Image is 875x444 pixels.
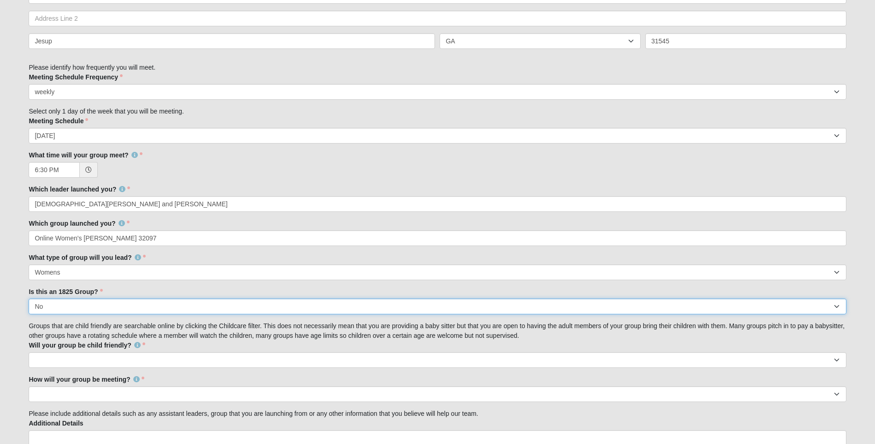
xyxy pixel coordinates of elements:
[29,150,142,160] label: What time will your group meet?
[29,419,83,428] label: Additional Details
[29,116,88,126] label: Meeting Schedule
[29,287,102,296] label: Is this an 1825 Group?
[29,11,846,26] input: Address Line 2
[29,219,129,228] label: Which group launched you?
[29,72,123,82] label: Meeting Schedule Frequency
[29,375,144,384] label: How will your group be meeting?
[29,185,130,194] label: Which leader launched you?
[29,341,145,350] label: Will your group be child friendly?
[29,253,145,262] label: What type of group will you lead?
[29,33,435,49] input: City
[645,33,846,49] input: Zip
